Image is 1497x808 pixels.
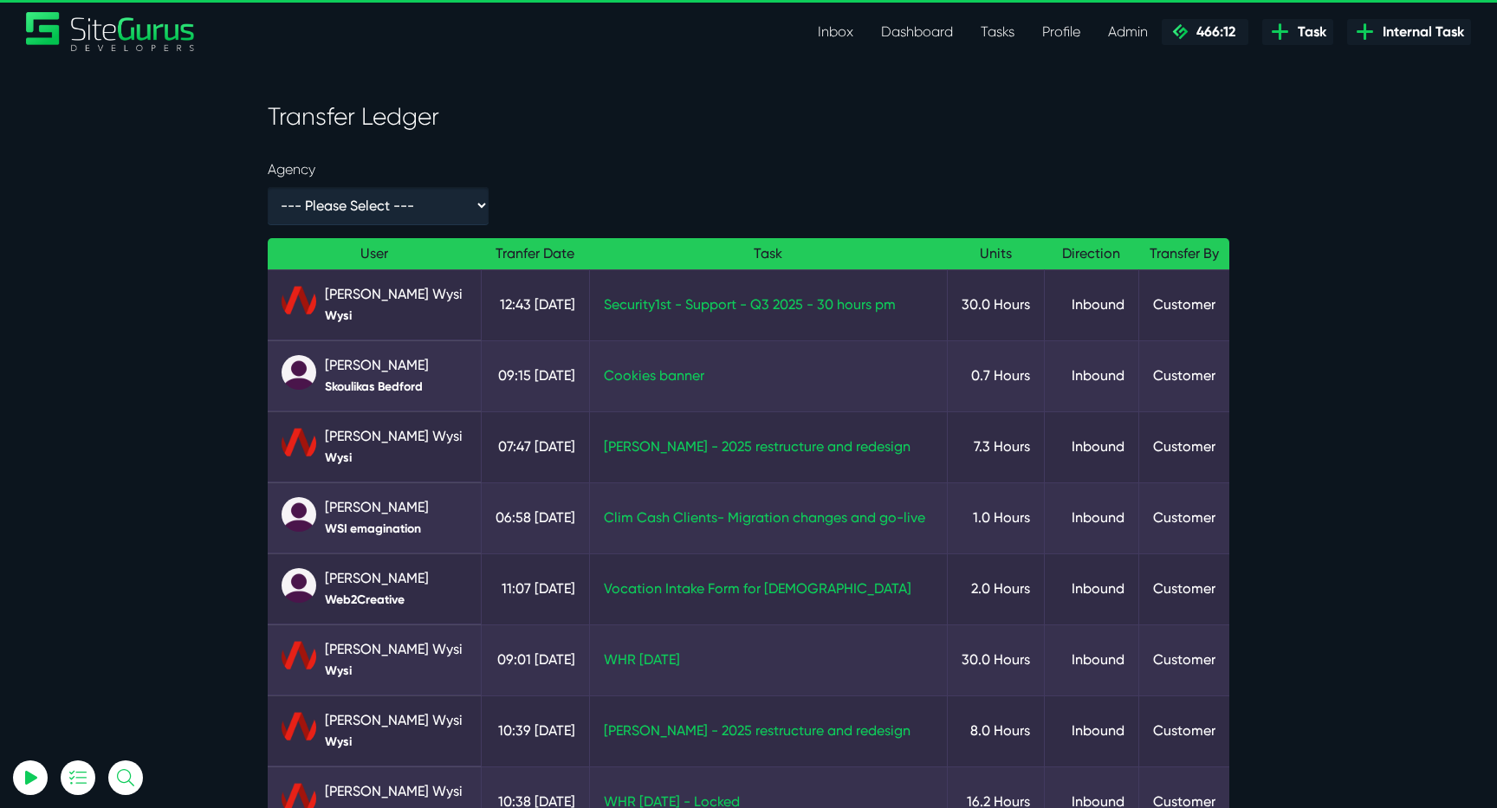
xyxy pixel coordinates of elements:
a: Admin [1094,15,1162,49]
td: Inbound [1044,482,1138,553]
td: 7.3 Hours [947,411,1044,482]
td: Customer [1138,624,1229,695]
img: default_qrqg0b.png [282,497,316,532]
span: WSI emagination [325,521,421,536]
td: Inbound [1044,411,1138,482]
img: Sitegurus Logo [26,12,196,51]
span: [PERSON_NAME] Wysi [325,712,463,728]
a: Clim Cash Clients- Migration changes and go-live [604,509,925,526]
span: [PERSON_NAME] [325,570,429,586]
th: Transfer By [1138,238,1229,270]
a: 466:12 [1162,19,1248,45]
td: 30.0 Hours [947,624,1044,695]
a: WHR [DATE] [604,651,680,668]
a: Security1st - Support - Q3 2025 - 30 hours pm [604,296,896,313]
td: Customer [1138,269,1229,340]
span: Task [1291,22,1326,42]
a: [PERSON_NAME] - 2025 restructure and redesign [604,722,911,739]
span: [PERSON_NAME] Wysi [325,641,463,657]
span: [PERSON_NAME] Wysi [325,286,463,302]
span: Internal Task [1376,22,1464,42]
span: [PERSON_NAME] Wysi [325,428,463,444]
td: 09:01 [DATE] [482,624,590,695]
th: User [268,238,482,270]
th: Task [589,238,947,270]
span: Skoulikas Bedford [325,379,423,394]
td: Customer [1138,553,1229,624]
td: Inbound [1044,269,1138,340]
a: Cookies banner [604,367,704,384]
td: 07:47 [DATE] [482,411,590,482]
td: Customer [1138,340,1229,411]
td: 1.0 Hours [947,482,1044,553]
td: Inbound [1044,553,1138,624]
img: hdzfbyhfien6k9mpdifs.png [282,284,316,319]
td: 06:58 [DATE] [482,482,590,553]
td: 09:15 [DATE] [482,340,590,411]
img: hdzfbyhfien6k9mpdifs.png [282,710,316,745]
td: Customer [1138,695,1229,766]
td: Inbound [1044,624,1138,695]
td: Inbound [1044,340,1138,411]
span: [PERSON_NAME] [325,357,429,373]
td: 12:43 [DATE] [482,269,590,340]
span: [PERSON_NAME] Wysi [325,783,463,799]
h3: Transfer Ledger [268,102,1229,132]
td: 11:07 [DATE] [482,553,590,624]
td: Customer [1138,411,1229,482]
img: default_qrqg0b.png [282,355,316,390]
img: hdzfbyhfien6k9mpdifs.png [282,426,316,461]
td: 8.0 Hours [947,695,1044,766]
th: Direction [1044,238,1138,270]
td: Inbound [1044,695,1138,766]
a: Vocation Intake Form for [DEMOGRAPHIC_DATA] [604,580,911,597]
a: Inbox [804,15,867,49]
a: SiteGurus [26,12,196,51]
span: Web2Creative [325,592,405,607]
td: 2.0 Hours [947,553,1044,624]
label: Agency [268,159,315,180]
img: default_qrqg0b.png [282,568,316,603]
td: 30.0 Hours [947,269,1044,340]
td: Customer [1138,482,1229,553]
th: Tranfer Date [482,238,590,270]
a: Profile [1028,15,1094,49]
span: 466:12 [1189,23,1235,40]
span: Wysi [325,308,352,323]
th: Units [947,238,1044,270]
a: Internal Task [1347,19,1471,45]
span: Wysi [325,450,352,465]
span: Wysi [325,734,352,749]
td: 10:39 [DATE] [482,695,590,766]
a: Task [1262,19,1333,45]
a: Dashboard [867,15,967,49]
a: Tasks [967,15,1028,49]
td: 0.7 Hours [947,340,1044,411]
img: hdzfbyhfien6k9mpdifs.png [282,639,316,674]
span: Wysi [325,663,352,678]
span: [PERSON_NAME] [325,499,429,515]
a: [PERSON_NAME] - 2025 restructure and redesign [604,438,911,455]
